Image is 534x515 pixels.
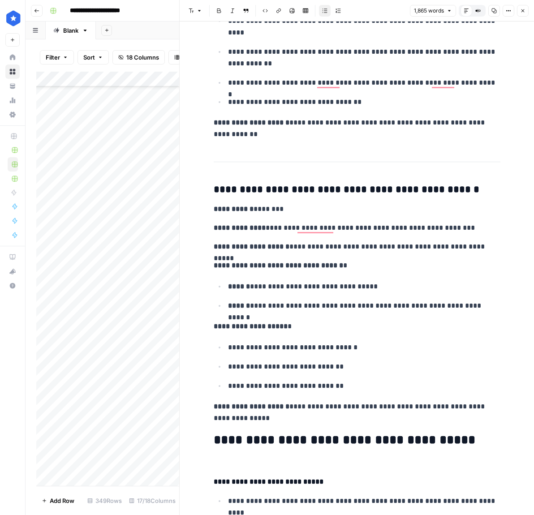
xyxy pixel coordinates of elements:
a: Settings [5,107,20,122]
button: Help + Support [5,279,20,293]
a: Browse [5,64,20,79]
button: Workspace: ConsumerAffairs [5,7,20,30]
img: ConsumerAffairs Logo [5,10,22,26]
span: Sort [83,53,95,62]
span: 1,865 words [414,7,444,15]
span: 18 Columns [126,53,159,62]
a: AirOps Academy [5,250,20,264]
button: Sort [78,50,109,64]
span: Add Row [50,496,74,505]
button: 1,865 words [410,5,456,17]
button: What's new? [5,264,20,279]
div: Blank [63,26,78,35]
span: Filter [46,53,60,62]
button: Add Row [36,494,80,508]
a: Home [5,50,20,64]
div: What's new? [6,265,19,278]
button: Filter [40,50,74,64]
a: Your Data [5,79,20,93]
div: 349 Rows [84,494,125,508]
button: 18 Columns [112,50,165,64]
a: Usage [5,93,20,107]
a: Blank [46,21,96,39]
div: 17/18 Columns [125,494,179,508]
